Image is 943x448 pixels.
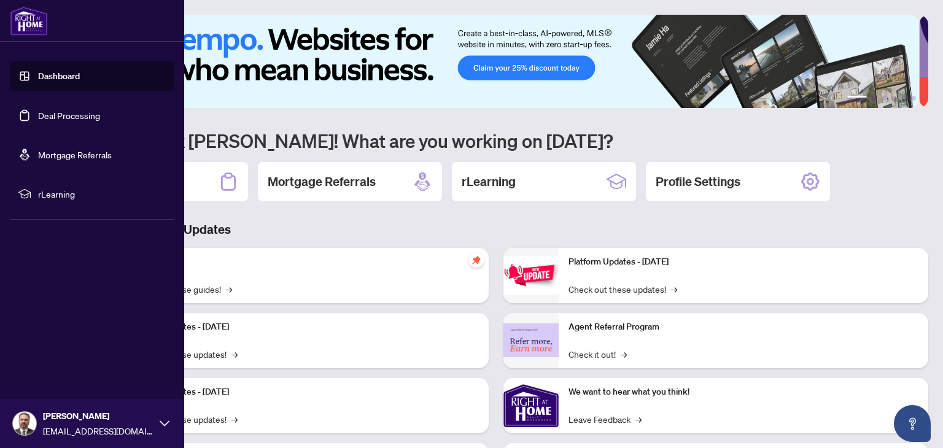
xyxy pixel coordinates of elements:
h2: Profile Settings [656,173,740,190]
span: rLearning [38,187,166,201]
h1: Welcome back [PERSON_NAME]! What are you working on [DATE]? [64,129,928,152]
span: [EMAIL_ADDRESS][DOMAIN_NAME] [43,424,153,438]
p: Platform Updates - [DATE] [569,255,918,269]
span: → [671,282,677,296]
span: → [231,412,238,426]
span: → [226,282,232,296]
button: 1 [847,96,867,101]
h2: rLearning [462,173,516,190]
span: → [635,412,642,426]
p: Agent Referral Program [569,320,918,334]
p: Platform Updates - [DATE] [129,320,479,334]
h2: Mortgage Referrals [268,173,376,190]
img: Agent Referral Program [503,323,559,357]
a: Check it out!→ [569,347,627,361]
img: We want to hear what you think! [503,378,559,433]
button: 6 [911,96,916,101]
button: 3 [882,96,887,101]
p: Self-Help [129,255,479,269]
button: Open asap [894,405,931,442]
img: Profile Icon [13,412,36,435]
p: Platform Updates - [DATE] [129,385,479,399]
img: logo [10,6,48,36]
p: We want to hear what you think! [569,385,918,399]
span: → [621,347,627,361]
img: Slide 0 [64,15,919,108]
button: 4 [891,96,896,101]
span: → [231,347,238,361]
a: Leave Feedback→ [569,412,642,426]
h3: Brokerage & Industry Updates [64,221,928,238]
a: Mortgage Referrals [38,149,112,160]
a: Dashboard [38,71,80,82]
a: Deal Processing [38,110,100,121]
button: 2 [872,96,877,101]
span: pushpin [469,253,484,268]
a: Check out these updates!→ [569,282,677,296]
button: 5 [901,96,906,101]
img: Platform Updates - June 23, 2025 [503,256,559,295]
span: [PERSON_NAME] [43,409,153,423]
